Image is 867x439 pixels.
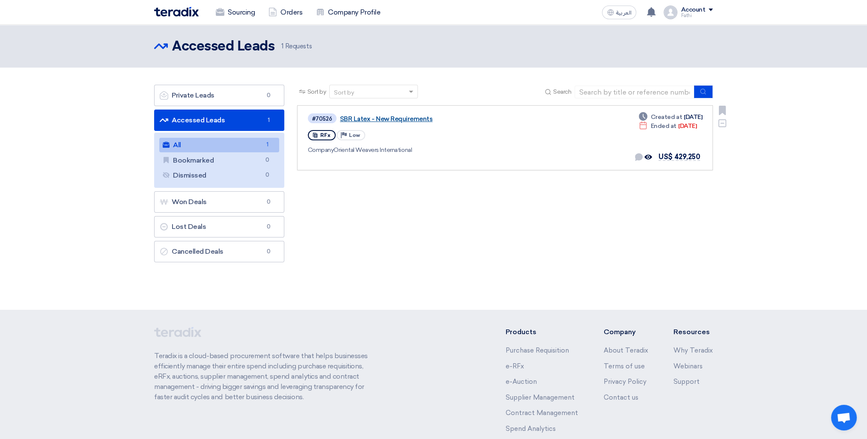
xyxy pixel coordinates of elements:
[172,38,274,55] h2: Accessed Leads
[263,198,274,206] span: 0
[506,394,575,401] a: Supplier Management
[349,132,360,138] span: Low
[154,85,284,106] a: Private Leads0
[658,153,700,161] span: US$ 429,250
[575,86,694,98] input: Search by title or reference number
[831,405,857,430] a: Open chat
[506,378,537,386] a: e-Auction
[553,87,571,96] span: Search
[308,145,556,154] div: Oriental Weavers International
[154,216,284,237] a: Lost Deals0
[506,347,569,354] a: Purchase Requisition
[506,362,524,370] a: e-RFx
[673,378,700,386] a: Support
[506,409,578,417] a: Contract Management
[262,171,272,180] span: 0
[639,122,697,131] div: [DATE]
[154,241,284,262] a: Cancelled Deals0
[263,247,274,256] span: 0
[603,394,638,401] a: Contact us
[262,140,272,149] span: 1
[281,42,283,50] span: 1
[673,347,713,354] a: Why Teradix
[506,327,578,337] li: Products
[320,132,331,138] span: RFx
[281,42,312,51] span: Requests
[681,13,713,18] div: Fathi
[312,116,332,122] div: #70526
[603,378,646,386] a: Privacy Policy
[307,87,326,96] span: Sort by
[154,351,378,402] p: Teradix is a cloud-based procurement software that helps businesses efficiently manage their enti...
[506,425,556,433] a: Spend Analytics
[154,7,199,17] img: Teradix logo
[159,153,279,168] a: Bookmarked
[673,327,713,337] li: Resources
[673,362,703,370] a: Webinars
[263,222,274,231] span: 0
[263,91,274,100] span: 0
[262,3,309,22] a: Orders
[308,146,334,154] span: Company
[616,10,631,16] span: العربية
[263,116,274,125] span: 1
[154,110,284,131] a: Accessed Leads1
[154,191,284,213] a: Won Deals0
[603,362,644,370] a: Terms of use
[309,3,387,22] a: Company Profile
[159,168,279,183] a: Dismissed
[209,3,262,22] a: Sourcing
[603,327,648,337] li: Company
[334,88,354,97] div: Sort by
[603,347,648,354] a: About Teradix
[681,6,705,14] div: Account
[664,6,677,19] img: profile_test.png
[602,6,636,19] button: العربية
[159,138,279,152] a: All
[340,115,554,123] a: SBR Latex - New Requirements
[639,113,702,122] div: [DATE]
[262,156,272,165] span: 0
[651,122,676,131] span: Ended at
[651,113,682,122] span: Created at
